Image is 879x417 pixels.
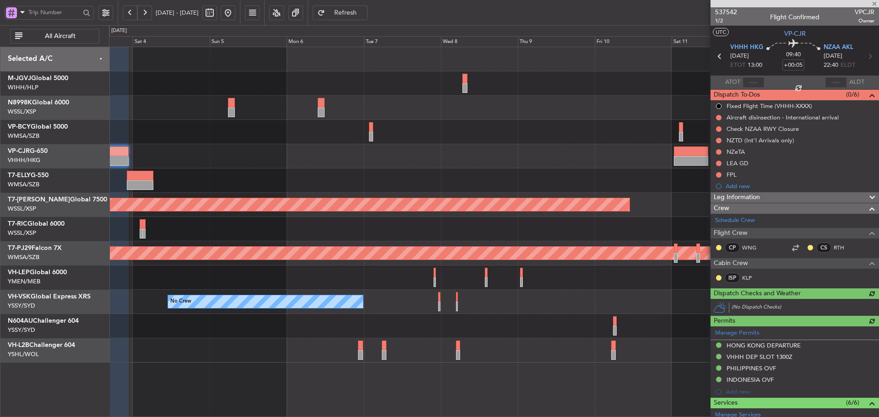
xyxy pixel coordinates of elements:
[748,61,762,70] span: 13:00
[727,148,745,156] div: NZeTA
[714,90,760,100] span: Dispatch To-Dos
[714,258,748,269] span: Cabin Crew
[715,216,755,225] a: Schedule Crew
[28,5,80,19] input: Trip Number
[715,7,737,17] span: 537542
[595,36,672,47] div: Fri 10
[8,269,30,276] span: VH-LEP
[855,7,874,17] span: VPCJR
[8,172,49,179] a: T7-ELLYG-550
[8,293,31,300] span: VH-VSK
[841,61,855,70] span: ELDT
[784,29,806,38] span: VP-CJR
[8,124,68,130] a: VP-BCYGlobal 5000
[730,43,763,52] span: VHHH HKG
[714,203,729,214] span: Crew
[8,229,36,237] a: WSSL/XSP
[727,136,794,144] div: NZTD (Int'l Arrivals only)
[210,36,287,47] div: Sun 5
[714,228,748,238] span: Flight Crew
[133,36,210,47] div: Sat 4
[8,124,31,130] span: VP-BCY
[846,398,859,407] span: (6/6)
[8,318,79,324] a: N604AUChallenger 604
[8,277,40,286] a: YMEN/MEB
[834,244,854,252] a: RTH
[8,132,39,140] a: WMSA/SZB
[727,159,749,167] div: LEA GD
[170,295,191,309] div: No Crew
[8,75,68,81] a: M-JGVJGlobal 5000
[727,171,737,179] div: FPL
[24,33,96,39] span: All Aircraft
[327,10,364,16] span: Refresh
[725,78,740,87] span: ATOT
[824,52,842,61] span: [DATE]
[672,36,749,47] div: Sat 11
[8,245,62,251] a: T7-PJ29Falcon 7X
[8,326,35,334] a: YSSY/SYD
[824,61,838,70] span: 22:40
[824,43,853,52] span: NZAA AKL
[287,36,364,47] div: Mon 6
[713,28,729,36] button: UTC
[727,114,839,121] div: Aircraft disinsection - International arrival
[8,221,65,227] a: T7-RICGlobal 6000
[726,182,874,190] div: Add new
[714,398,738,408] span: Services
[8,205,36,213] a: WSSL/XSP
[364,36,441,47] div: Tue 7
[8,99,32,106] span: N8998K
[8,245,32,251] span: T7-PJ29
[8,293,91,300] a: VH-VSKGlobal Express XRS
[730,52,749,61] span: [DATE]
[8,83,38,92] a: WIHH/HLP
[730,61,745,70] span: ETOT
[441,36,518,47] div: Wed 8
[8,148,48,154] a: VP-CJRG-650
[10,29,99,43] button: All Aircraft
[855,17,874,25] span: Owner
[786,50,801,60] span: 09:40
[8,253,39,261] a: WMSA/SZB
[846,90,859,99] span: (0/6)
[8,318,33,324] span: N604AU
[849,78,864,87] span: ALDT
[313,5,368,20] button: Refresh
[8,196,70,203] span: T7-[PERSON_NAME]
[8,75,31,81] span: M-JGVJ
[518,36,595,47] div: Thu 9
[8,350,39,358] a: YSHL/WOL
[8,180,39,189] a: WMSA/SZB
[8,302,35,310] a: YSSY/SYD
[8,148,30,154] span: VP-CJR
[8,108,36,116] a: WSSL/XSP
[8,196,107,203] a: T7-[PERSON_NAME]Global 7500
[8,221,27,227] span: T7-RIC
[725,243,740,253] div: CP
[742,244,763,252] a: WNG
[714,192,760,203] span: Leg Information
[8,172,31,179] span: T7-ELLY
[8,99,69,106] a: N8998KGlobal 6000
[727,125,799,133] div: Check NZAA RWY Closure
[816,243,831,253] div: CS
[725,273,740,283] div: ISP
[8,342,29,348] span: VH-L2B
[111,27,127,35] div: [DATE]
[8,342,75,348] a: VH-L2BChallenger 604
[715,17,737,25] span: 1/2
[727,102,812,110] div: Fixed Flight Time (VHHH-XXXX)
[8,156,40,164] a: VHHH/HKG
[770,12,819,22] div: Flight Confirmed
[156,9,199,17] span: [DATE] - [DATE]
[8,269,67,276] a: VH-LEPGlobal 6000
[742,274,763,282] a: KLP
